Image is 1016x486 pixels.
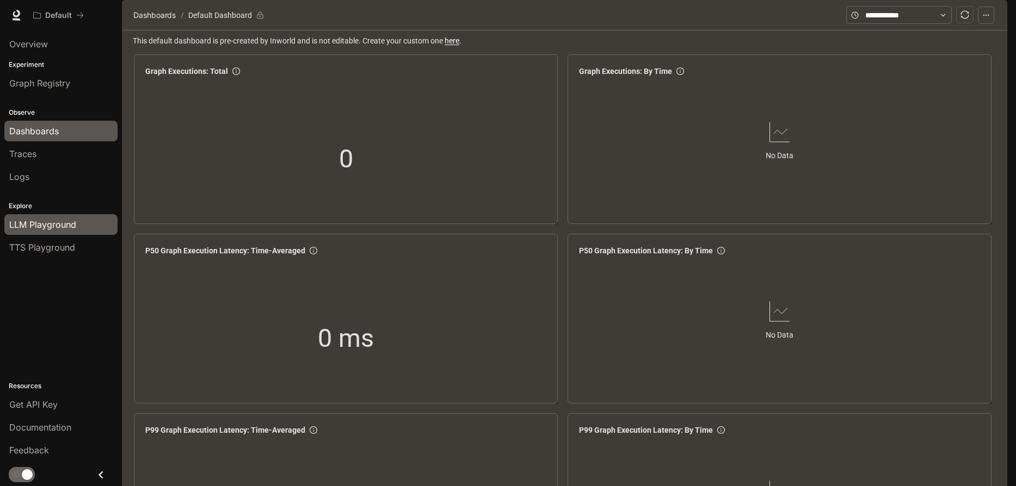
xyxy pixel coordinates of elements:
span: / [181,9,184,21]
span: P99 Graph Execution Latency: Time-Averaged [145,424,305,436]
span: P99 Graph Execution Latency: By Time [579,424,713,436]
span: Graph Executions: By Time [579,65,672,77]
article: No Data [766,329,793,341]
span: This default dashboard is pre-created by Inworld and is not editable. Create your custom one . [133,35,999,47]
span: info-circle [717,247,725,254]
span: info-circle [232,67,240,75]
p: Default [45,11,72,20]
button: All workspaces [28,4,89,26]
span: P50 Graph Execution Latency: By Time [579,245,713,257]
button: Dashboards [131,9,178,22]
span: 0 [339,139,353,179]
article: Default Dashboard [186,5,254,26]
span: sync [960,10,969,19]
span: info-circle [310,426,317,434]
span: P50 Graph Execution Latency: Time-Averaged [145,245,305,257]
span: Dashboards [133,9,176,22]
span: info-circle [310,247,317,254]
span: 0 ms [318,319,374,358]
span: info-circle [717,426,725,434]
span: Graph Executions: Total [145,65,228,77]
span: info-circle [676,67,684,75]
article: No Data [766,149,793,161]
a: here [445,36,459,45]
